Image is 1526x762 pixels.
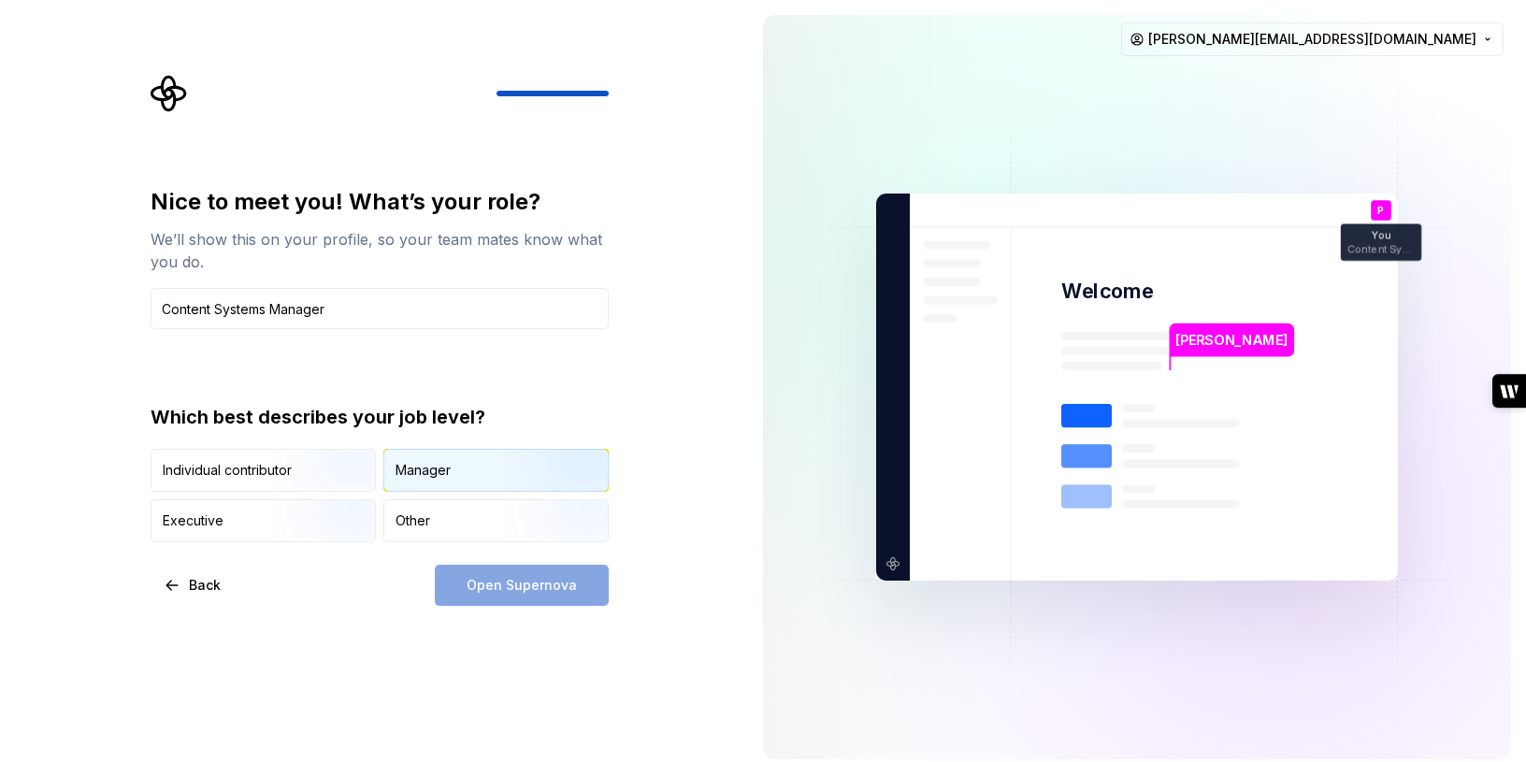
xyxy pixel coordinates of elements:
[151,228,609,273] div: We’ll show this on your profile, so your team mates know what you do.
[151,565,237,606] button: Back
[1175,330,1288,351] p: [PERSON_NAME]
[396,511,430,530] div: Other
[163,461,292,480] div: Individual contributor
[163,511,223,530] div: Executive
[1121,22,1504,56] button: [PERSON_NAME][EMAIL_ADDRESS][DOMAIN_NAME]
[189,576,221,595] span: Back
[1148,30,1476,49] span: [PERSON_NAME][EMAIL_ADDRESS][DOMAIN_NAME]
[1372,231,1390,241] p: You
[151,187,609,217] div: Nice to meet you! What’s your role?
[1061,278,1153,305] p: Welcome
[396,461,451,480] div: Manager
[1347,244,1415,254] p: Content Systems Manager
[151,75,188,112] svg: Supernova Logo
[1377,206,1384,216] p: P
[151,288,609,329] input: Job title
[151,404,609,430] div: Which best describes your job level?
